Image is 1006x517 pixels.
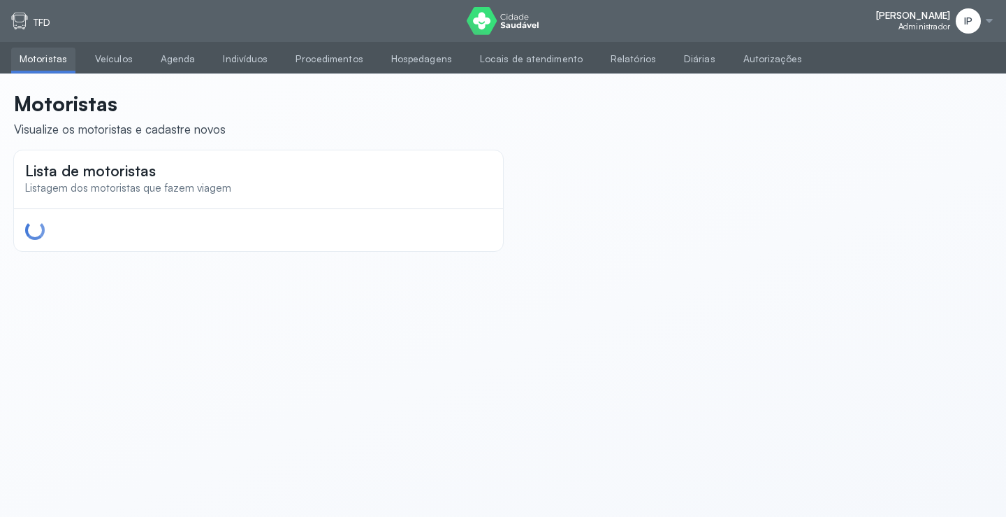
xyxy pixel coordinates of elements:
[898,22,950,31] span: Administrador
[25,162,156,180] span: Lista de motoristas
[11,48,75,71] a: Motoristas
[467,7,539,35] img: logo do Cidade Saudável
[14,91,226,116] p: Motoristas
[34,17,50,29] p: TFD
[214,48,276,71] a: Indivíduos
[152,48,204,71] a: Agenda
[735,48,810,71] a: Autorizações
[602,48,664,71] a: Relatórios
[14,122,226,136] div: Visualize os motoristas e cadastre novos
[964,15,972,27] span: IP
[472,48,591,71] a: Locais de atendimento
[287,48,371,71] a: Procedimentos
[876,10,950,22] span: [PERSON_NAME]
[383,48,460,71] a: Hospedagens
[11,13,28,29] img: tfd.svg
[676,48,724,71] a: Diárias
[25,181,231,194] span: Listagem dos motoristas que fazem viagem
[87,48,141,71] a: Veículos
